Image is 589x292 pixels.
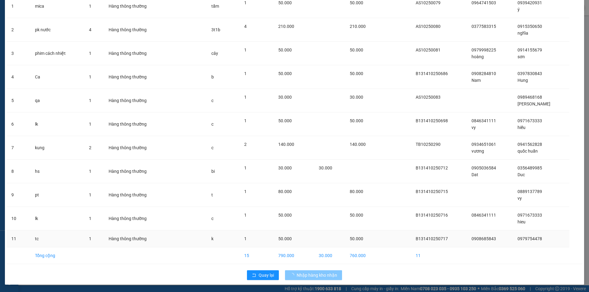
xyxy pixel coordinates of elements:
[285,270,342,280] button: Nhập hàng kho nhận
[518,31,528,36] span: nghĩa
[104,136,167,160] td: Hàng thông thường
[244,71,247,76] span: 1
[472,78,481,83] span: Nam
[89,145,91,150] span: 2
[89,27,91,32] span: 4
[416,165,448,170] span: B131410250712
[416,236,448,241] span: B131410250717
[416,0,441,5] span: AS10250079
[89,74,91,79] span: 1
[472,118,496,123] span: 0846341111
[211,4,219,9] span: tấm
[350,95,363,100] span: 30.000
[416,71,448,76] span: B131410250686
[314,247,345,264] td: 30.000
[211,145,214,150] span: c
[518,172,525,177] span: Duc
[278,142,294,147] span: 140.000
[244,142,247,147] span: 2
[416,118,448,123] span: B131410250698
[6,42,30,65] td: 3
[416,24,441,29] span: AS10250080
[211,192,213,197] span: t
[244,47,247,52] span: 1
[244,0,247,5] span: 1
[350,142,366,147] span: 140.000
[30,230,84,247] td: tc
[472,71,496,76] span: 0908284810
[244,24,247,29] span: 4
[244,95,247,100] span: 1
[211,216,214,221] span: c
[278,47,292,52] span: 50.000
[416,95,441,100] span: AS10250083
[518,149,538,154] span: quốc huấn
[472,0,496,5] span: 0964741503
[273,247,314,264] td: 790.000
[6,65,30,89] td: 4
[104,183,167,207] td: Hàng thông thường
[411,247,467,264] td: 11
[278,236,292,241] span: 50.000
[239,247,273,264] td: 15
[244,236,247,241] span: 1
[518,213,542,218] span: 0971673333
[211,98,214,103] span: c
[518,142,542,147] span: 0941562828
[278,71,292,76] span: 50.000
[89,4,91,9] span: 1
[104,42,167,65] td: Hàng thông thường
[290,273,297,277] span: loading
[350,47,363,52] span: 50.000
[472,213,496,218] span: 0846341111
[6,207,30,230] td: 10
[278,0,292,5] span: 50.000
[350,236,363,241] span: 50.000
[518,71,542,76] span: 0397830843
[259,272,274,279] span: Quay lại
[416,213,448,218] span: B131410250716
[30,247,84,264] td: Tổng cộng
[244,213,247,218] span: 1
[104,89,167,112] td: Hàng thông thường
[518,118,542,123] span: 0971673333
[472,54,484,59] span: hoàng
[30,42,84,65] td: phim cách nhiệt
[350,118,363,123] span: 50.000
[518,219,525,224] span: hieu
[30,207,84,230] td: lk
[30,18,84,42] td: pk nước
[244,165,247,170] span: 1
[89,169,91,174] span: 1
[104,65,167,89] td: Hàng thông thường
[244,189,247,194] span: 1
[6,183,30,207] td: 9
[472,142,496,147] span: 0934651061
[350,71,363,76] span: 50.000
[472,172,478,177] span: Dat
[89,236,91,241] span: 1
[278,24,294,29] span: 210.000
[89,51,91,56] span: 1
[89,192,91,197] span: 1
[278,95,292,100] span: 30.000
[30,65,84,89] td: Ca
[211,74,214,79] span: b
[247,270,279,280] button: rollbackQuay lại
[518,54,525,59] span: sơn
[278,165,292,170] span: 30.000
[350,213,363,218] span: 50.000
[350,24,366,29] span: 210.000
[518,189,542,194] span: 0889137789
[297,272,337,279] span: Nhập hàng kho nhận
[6,89,30,112] td: 5
[104,230,167,247] td: Hàng thông thường
[211,51,218,56] span: cây
[30,160,84,183] td: hs
[278,189,292,194] span: 80.000
[30,112,84,136] td: lk
[518,0,542,5] span: 0939420931
[6,136,30,160] td: 7
[104,18,167,42] td: Hàng thông thường
[472,24,496,29] span: 0377583315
